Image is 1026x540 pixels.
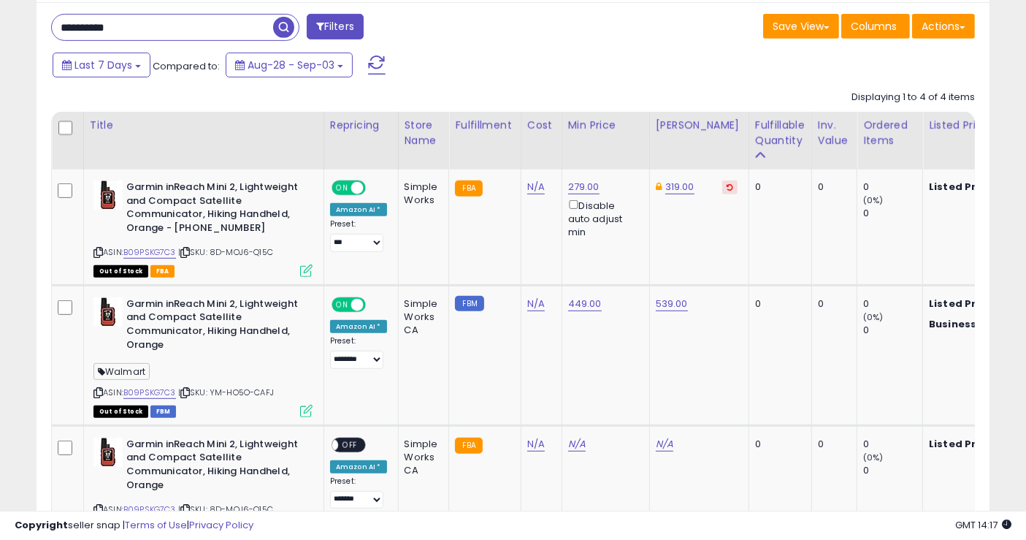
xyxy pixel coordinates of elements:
[15,519,253,533] div: seller snap | |
[455,180,482,197] small: FBA
[93,180,313,275] div: ASIN:
[125,518,187,532] a: Terms of Use
[755,118,805,148] div: Fulfillable Quantity
[755,438,800,451] div: 0
[851,91,975,104] div: Displaying 1 to 4 of 4 items
[863,311,884,323] small: (0%)
[330,118,392,133] div: Repricing
[150,265,175,278] span: FBA
[53,53,150,77] button: Last 7 Days
[330,336,387,368] div: Preset:
[912,14,975,39] button: Actions
[527,180,545,194] a: N/A
[330,460,387,474] div: Amazon AI *
[178,246,273,258] span: | SKU: 8D-MOJ6-Q15C
[851,19,897,34] span: Columns
[527,118,556,133] div: Cost
[93,406,148,418] span: All listings that are currently out of stock and unavailable for purchase on Amazon
[248,58,334,72] span: Aug-28 - Sep-03
[150,406,177,418] span: FBM
[364,182,387,194] span: OFF
[455,118,514,133] div: Fulfillment
[863,297,922,311] div: 0
[527,297,545,311] a: N/A
[818,118,851,148] div: Inv. value
[929,437,995,451] b: Listed Price:
[863,324,922,337] div: 0
[93,297,313,416] div: ASIN:
[455,438,482,454] small: FBA
[189,518,253,532] a: Privacy Policy
[818,438,846,451] div: 0
[307,14,364,39] button: Filters
[863,438,922,451] div: 0
[123,387,176,399] a: B09PSKG7C3
[330,219,387,251] div: Preset:
[330,203,387,216] div: Amazon AI *
[333,298,351,311] span: ON
[93,438,123,467] img: 31DZAOvEyNL._SL40_.jpg
[405,438,438,478] div: Simple Works CA
[15,518,68,532] strong: Copyright
[665,180,694,194] a: 319.00
[568,180,600,194] a: 279.00
[863,118,916,148] div: Ordered Items
[226,53,353,77] button: Aug-28 - Sep-03
[656,297,688,311] a: 539.00
[178,387,274,398] span: | SKU: YM-HO5O-CAFJ
[863,180,922,194] div: 0
[568,437,586,452] a: N/A
[126,180,304,238] b: Garmin inReach Mini 2, Lightweight and Compact Satellite Communicator, Hiking Handheld, Orange - ...
[330,320,387,333] div: Amazon AI *
[405,118,443,148] div: Store Name
[929,297,995,311] b: Listed Price:
[405,297,438,338] div: Simple Works CA
[929,180,995,194] b: Listed Price:
[841,14,910,39] button: Columns
[405,180,438,207] div: Simple Works
[863,452,884,463] small: (0%)
[818,180,846,194] div: 0
[123,246,176,259] a: B09PSKG7C3
[153,59,220,73] span: Compared to:
[568,197,638,239] div: Disable auto adjust min
[568,297,602,311] a: 449.00
[818,297,846,311] div: 0
[656,437,673,452] a: N/A
[333,182,351,194] span: ON
[955,518,1011,532] span: 2025-09-11 14:17 GMT
[863,194,884,206] small: (0%)
[90,118,318,133] div: Title
[863,207,922,220] div: 0
[755,180,800,194] div: 0
[568,118,643,133] div: Min Price
[656,118,743,133] div: [PERSON_NAME]
[863,464,922,477] div: 0
[93,265,148,278] span: All listings that are currently out of stock and unavailable for purchase on Amazon
[527,437,545,452] a: N/A
[330,476,387,509] div: Preset:
[93,180,123,210] img: 31DZAOvEyNL._SL40_.jpg
[364,298,387,311] span: OFF
[763,14,839,39] button: Save View
[929,317,1009,331] b: Business Price:
[93,297,123,327] img: 31DZAOvEyNL._SL40_.jpg
[74,58,132,72] span: Last 7 Days
[126,438,304,495] b: Garmin inReach Mini 2, Lightweight and Compact Satellite Communicator, Hiking Handheld, Orange
[126,297,304,355] b: Garmin inReach Mini 2, Lightweight and Compact Satellite Communicator, Hiking Handheld, Orange
[755,297,800,311] div: 0
[455,296,483,311] small: FBM
[338,438,361,451] span: OFF
[93,363,150,380] span: Walmart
